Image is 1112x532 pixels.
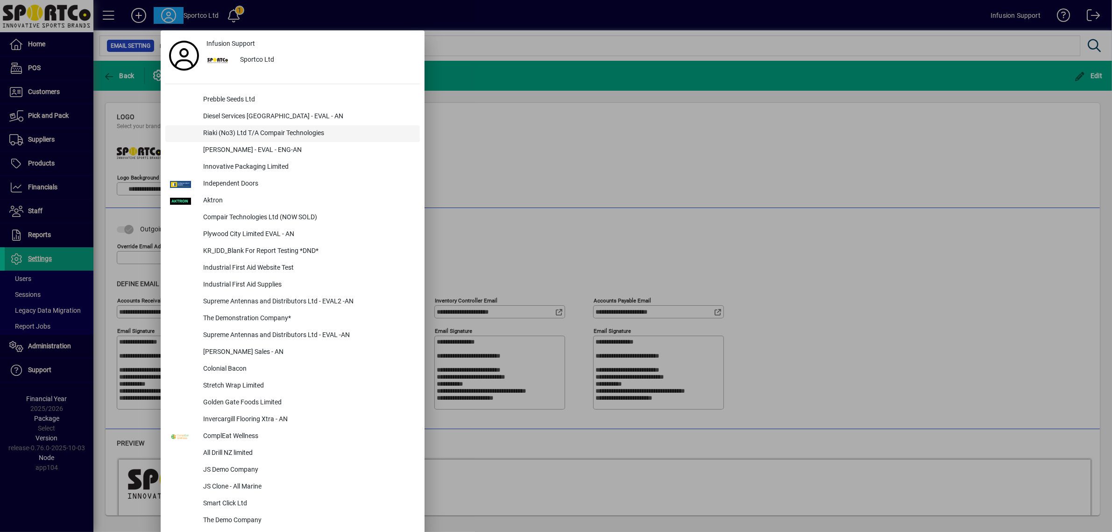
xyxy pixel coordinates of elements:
button: Colonial Bacon [165,361,420,378]
div: Industrial First Aid Supplies [196,277,420,294]
span: Infusion Support [206,39,255,49]
button: Stretch Wrap Limited [165,378,420,395]
button: Diesel Services [GEOGRAPHIC_DATA] - EVAL - AN [165,108,420,125]
button: Sportco Ltd [203,52,420,69]
div: Sportco Ltd [233,52,420,69]
img: contain [9,9,125,39]
div: The Demo Company [196,512,420,529]
button: Industrial First Aid Website Test [165,260,420,277]
button: Prebble Seeds Ltd [165,92,420,108]
button: Supreme Antennas and Distributors Ltd - EVAL2 -AN [165,294,420,310]
div: Industrial First Aid Website Test [196,260,420,277]
button: Supreme Antennas and Distributors Ltd - EVAL -AN [165,327,420,344]
div: Riaki (No3) Ltd T/A Compair Technologies [196,125,420,142]
button: Independent Doors [165,176,420,193]
div: Plywood City Limited EVAL - AN [196,226,420,243]
div: The Demonstration Company* [196,310,420,327]
div: Invercargill Flooring Xtra - AN [196,411,420,428]
div: Supreme Antennas and Distributors Ltd - EVAL -AN [196,327,420,344]
div: Colonial Bacon [196,361,420,378]
div: Prebble Seeds Ltd [196,92,420,108]
div: [PERSON_NAME] - EVAL - ENG-AN [196,142,420,159]
div: Aktron [196,193,420,209]
a: Infusion Support [203,35,420,52]
button: JS Clone - All Marine [165,479,420,496]
div: [PERSON_NAME] Sales - AN [196,344,420,361]
div: KR_IDD_Blank For Report Testing *DND* [196,243,420,260]
button: ComplEat Wellness [165,428,420,445]
div: All Drill NZ limited [196,445,420,462]
div: Compair Technologies Ltd (NOW SOLD) [196,209,420,226]
button: [PERSON_NAME] - EVAL - ENG-AN [165,142,420,159]
div: Golden Gate Foods Limited [196,395,420,411]
button: Innovative Packaging Limited [165,159,420,176]
button: Riaki (No3) Ltd T/A Compair Technologies [165,125,420,142]
div: ComplEat Wellness [196,428,420,445]
button: Aktron [165,193,420,209]
div: Supreme Antennas and Distributors Ltd - EVAL2 -AN [196,294,420,310]
button: All Drill NZ limited [165,445,420,462]
div: Independent Doors [196,176,420,193]
div: JS Demo Company [196,462,420,479]
div: Diesel Services [GEOGRAPHIC_DATA] - EVAL - AN [196,108,420,125]
button: Smart Click Ltd [165,496,420,512]
button: KR_IDD_Blank For Report Testing *DND* [165,243,420,260]
button: JS Demo Company [165,462,420,479]
div: Smart Click Ltd [196,496,420,512]
p: Example email content. [9,65,963,74]
button: The Demo Company [165,512,420,529]
button: Industrial First Aid Supplies [165,277,420,294]
div: JS Clone - All Marine [196,479,420,496]
button: [PERSON_NAME] Sales - AN [165,344,420,361]
div: Innovative Packaging Limited [196,159,420,176]
button: The Demonstration Company* [165,310,420,327]
button: Compair Technologies Ltd (NOW SOLD) [165,209,420,226]
div: Stretch Wrap Limited [196,378,420,395]
a: Profile [165,47,203,64]
button: Golden Gate Foods Limited [165,395,420,411]
button: Plywood City Limited EVAL - AN [165,226,420,243]
button: Invercargill Flooring Xtra - AN [165,411,420,428]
